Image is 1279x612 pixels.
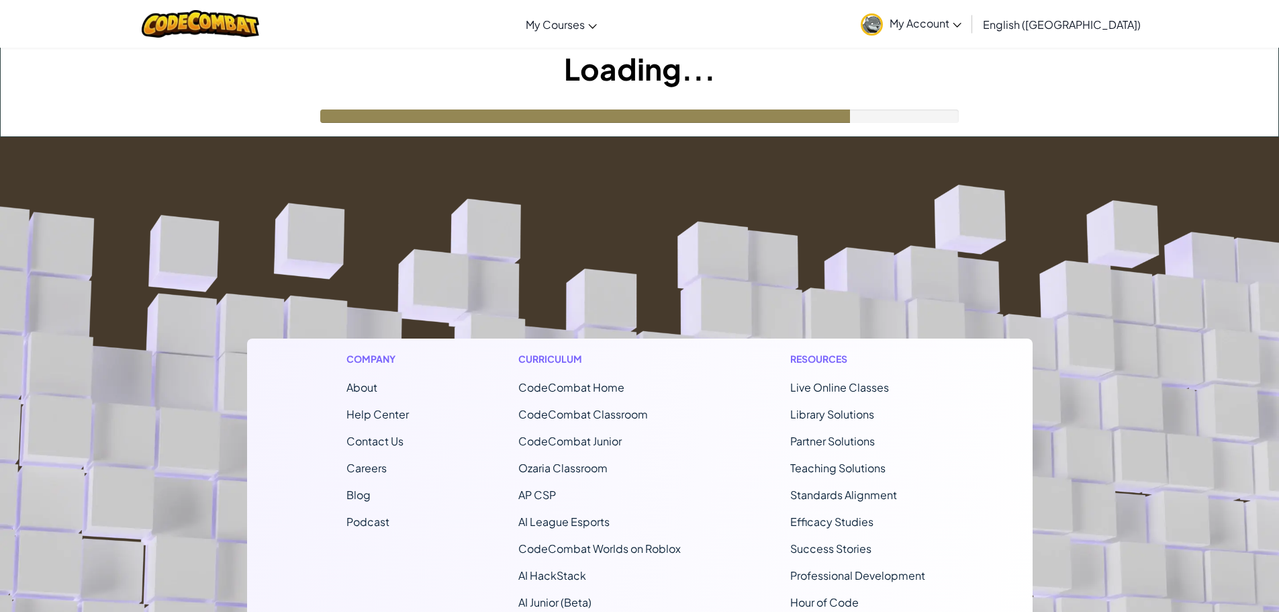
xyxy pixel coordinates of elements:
a: My Courses [519,6,604,42]
img: avatar [861,13,883,36]
span: My Account [890,16,961,30]
a: CodeCombat Classroom [518,407,648,421]
a: My Account [854,3,968,45]
a: English ([GEOGRAPHIC_DATA]) [976,6,1147,42]
a: Library Solutions [790,407,874,421]
a: Teaching Solutions [790,461,886,475]
h1: Company [346,352,409,366]
a: Professional Development [790,568,925,582]
h1: Curriculum [518,352,681,366]
img: CodeCombat logo [142,10,259,38]
h1: Resources [790,352,933,366]
a: CodeCombat Worlds on Roblox [518,541,681,556]
a: Efficacy Studies [790,515,873,529]
span: English ([GEOGRAPHIC_DATA]) [983,17,1141,32]
a: Live Online Classes [790,380,889,394]
a: Standards Alignment [790,488,897,502]
a: Partner Solutions [790,434,875,448]
a: Help Center [346,407,409,421]
a: Success Stories [790,541,871,556]
a: Ozaria Classroom [518,461,608,475]
a: AI Junior (Beta) [518,595,591,609]
a: AP CSP [518,488,556,502]
a: Podcast [346,515,389,529]
a: AI League Esports [518,515,610,529]
a: CodeCombat Junior [518,434,622,448]
a: Hour of Code [790,595,859,609]
a: Blog [346,488,371,502]
a: AI HackStack [518,568,586,582]
h1: Loading... [1,48,1278,89]
span: Contact Us [346,434,404,448]
span: CodeCombat Home [518,380,624,394]
a: Careers [346,461,387,475]
span: My Courses [526,17,585,32]
a: About [346,380,377,394]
